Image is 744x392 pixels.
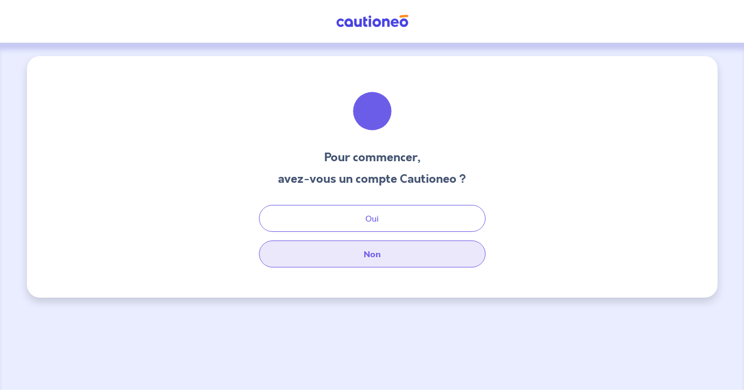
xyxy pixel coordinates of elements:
[332,15,413,28] img: Cautioneo
[278,149,466,166] h3: Pour commencer,
[259,240,486,267] button: Non
[278,170,466,188] h3: avez-vous un compte Cautioneo ?
[343,82,401,140] img: illu_welcome.svg
[259,205,486,232] button: Oui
